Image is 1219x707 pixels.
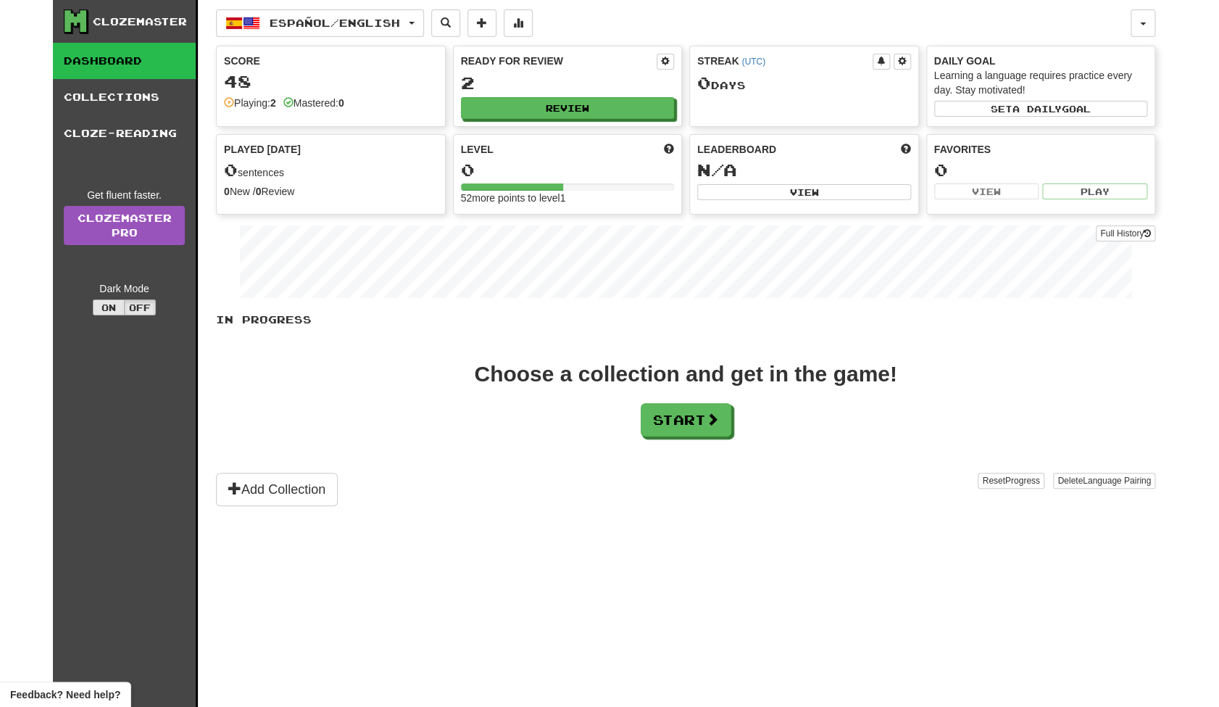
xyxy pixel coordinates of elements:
[504,9,533,37] button: More stats
[1096,226,1155,241] button: Full History
[467,9,496,37] button: Add sentence to collection
[53,43,196,79] a: Dashboard
[224,184,438,199] div: New / Review
[1005,476,1040,486] span: Progress
[1042,183,1147,199] button: Play
[934,54,1148,68] div: Daily Goal
[216,313,1155,327] p: In Progress
[216,473,338,506] button: Add Collection
[224,161,438,180] div: sentences
[474,363,896,385] div: Choose a collection and get in the game!
[10,687,120,702] span: Open feedback widget
[934,101,1148,117] button: Seta dailygoal
[64,206,185,245] a: ClozemasterPro
[664,142,674,157] span: Score more points to level up
[64,188,185,202] div: Get fluent faster.
[461,142,494,157] span: Level
[224,186,230,197] strong: 0
[697,160,737,180] span: N/A
[224,142,301,157] span: Played [DATE]
[697,142,776,157] span: Leaderboard
[1053,473,1155,489] button: DeleteLanguage Pairing
[461,97,675,119] button: Review
[93,15,187,29] div: Clozemaster
[283,96,344,110] div: Mastered:
[53,79,196,115] a: Collections
[461,74,675,92] div: 2
[934,183,1039,199] button: View
[224,54,438,68] div: Score
[338,97,344,109] strong: 0
[1012,104,1062,114] span: a daily
[697,54,873,68] div: Streak
[216,9,424,37] button: Español/English
[697,184,911,200] button: View
[697,74,911,93] div: Day s
[934,142,1148,157] div: Favorites
[641,403,731,437] button: Start
[124,299,156,315] button: Off
[978,473,1044,489] button: ResetProgress
[934,161,1148,179] div: 0
[64,281,185,296] div: Dark Mode
[53,115,196,152] a: Cloze-Reading
[697,73,711,93] span: 0
[741,57,765,67] a: (UTC)
[431,9,460,37] button: Search sentences
[93,299,125,315] button: On
[224,96,276,110] div: Playing:
[461,191,675,205] div: 52 more points to level 1
[461,54,657,68] div: Ready for Review
[1083,476,1151,486] span: Language Pairing
[270,17,400,29] span: Español / English
[934,68,1148,97] div: Learning a language requires practice every day. Stay motivated!
[256,186,262,197] strong: 0
[224,160,238,180] span: 0
[270,97,276,109] strong: 2
[901,142,911,157] span: This week in points, UTC
[461,161,675,179] div: 0
[224,73,438,91] div: 48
